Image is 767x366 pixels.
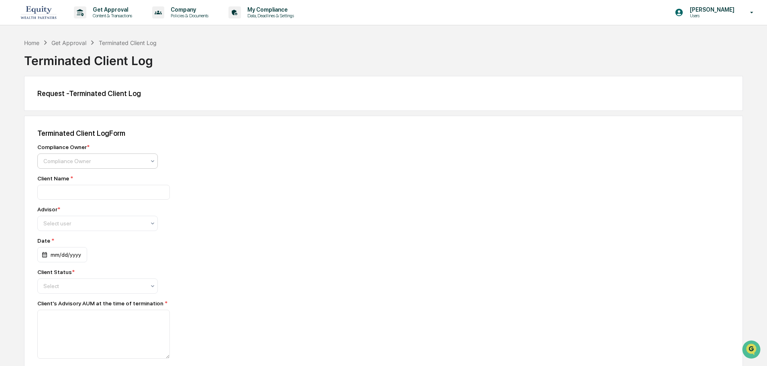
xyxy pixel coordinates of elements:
[27,70,102,76] div: We're available if you need us!
[683,6,738,13] p: [PERSON_NAME]
[137,64,146,74] button: Start new chat
[37,129,730,137] div: Terminated Client Log Form
[24,47,743,68] div: Terminated Client Log
[241,13,298,18] p: Data, Deadlines & Settings
[8,17,146,30] p: How can we help?
[37,300,318,307] div: Client's Advisory AUM at the time of termination
[58,102,65,108] div: 🗄️
[27,61,132,70] div: Start new chat
[741,339,763,361] iframe: Open customer support
[80,136,97,142] span: Pylon
[24,39,39,46] div: Home
[37,269,75,275] div: Client Status
[37,237,158,244] div: Date
[5,113,54,128] a: 🔎Data Lookup
[16,117,51,125] span: Data Lookup
[57,136,97,142] a: Powered byPylon
[66,101,100,109] span: Attestations
[164,6,212,13] p: Company
[86,6,136,13] p: Get Approval
[19,3,58,21] img: logo
[16,101,52,109] span: Preclearance
[37,247,87,262] div: mm/dd/yyyy
[8,117,14,124] div: 🔎
[37,89,730,98] div: Request - Terminated Client Log
[8,102,14,108] div: 🖐️
[86,13,136,18] p: Content & Transactions
[37,175,318,182] div: Client Name
[55,98,103,112] a: 🗄️Attestations
[8,61,22,76] img: 1746055101610-c473b297-6a78-478c-a979-82029cc54cd1
[683,13,738,18] p: Users
[37,206,60,213] div: Advisor
[164,13,212,18] p: Policies & Documents
[99,39,157,46] div: Terminated Client Log
[51,39,86,46] div: Get Approval
[241,6,298,13] p: My Compliance
[37,144,90,150] div: Compliance Owner
[5,98,55,112] a: 🖐️Preclearance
